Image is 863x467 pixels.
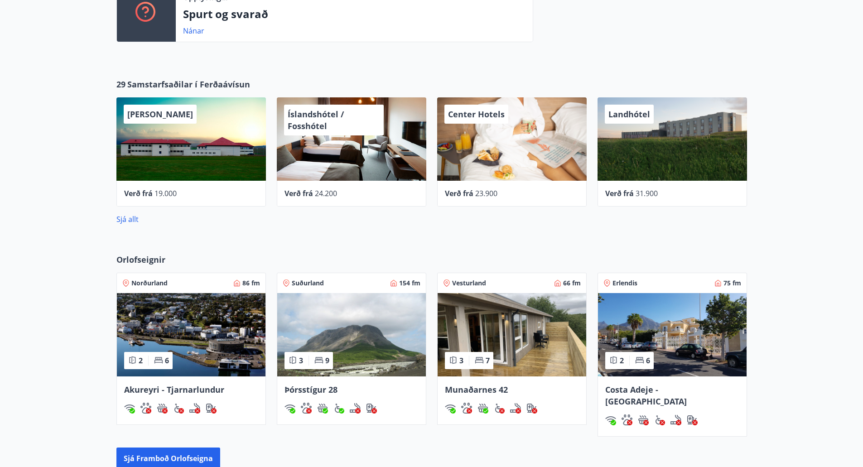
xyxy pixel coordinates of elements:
[173,403,184,414] img: 8IYIKVZQyRlUC6HQIIUSdjpPGRncJsz2RzLgWvp4.svg
[445,188,473,198] span: Verð frá
[116,214,139,224] a: Sjá allt
[127,109,193,120] span: [PERSON_NAME]
[284,403,295,414] img: HJRyFFsYp6qjeUYhR4dAD8CaCEsnIFYZ05miwXoh.svg
[366,403,377,414] img: nH7E6Gw2rvWFb8XaSdRp44dhkQaj4PJkOoRYItBQ.svg
[284,188,313,198] span: Verð frá
[438,293,586,376] img: Paella dish
[448,109,505,120] span: Center Hotels
[333,403,344,414] div: Aðgengi fyrir hjólastól
[638,414,649,425] div: Heitur pottur
[301,403,312,414] div: Gæludýr
[605,188,634,198] span: Verð frá
[139,356,143,366] span: 2
[157,403,168,414] img: h89QDIuHlAdpqTriuIvuEWkTH976fOgBEOOeu1mi.svg
[526,403,537,414] img: nH7E6Gw2rvWFb8XaSdRp44dhkQaj4PJkOoRYItBQ.svg
[333,403,344,414] img: 8IYIKVZQyRlUC6HQIIUSdjpPGRncJsz2RzLgWvp4.svg
[510,403,521,414] div: Reykingar / Vape
[350,403,361,414] div: Reykingar / Vape
[687,414,698,425] img: nH7E6Gw2rvWFb8XaSdRp44dhkQaj4PJkOoRYItBQ.svg
[605,414,616,425] img: HJRyFFsYp6qjeUYhR4dAD8CaCEsnIFYZ05miwXoh.svg
[350,403,361,414] img: QNIUl6Cv9L9rHgMXwuzGLuiJOj7RKqxk9mBFPqjq.svg
[654,414,665,425] div: Aðgengi fyrir hjólastól
[445,384,508,395] span: Munaðarnes 42
[317,403,328,414] div: Heitur pottur
[315,188,337,198] span: 24.200
[124,188,153,198] span: Verð frá
[292,279,324,288] span: Suðurland
[636,188,658,198] span: 31.900
[140,403,151,414] div: Gæludýr
[366,403,377,414] div: Hleðslustöð fyrir rafbíla
[461,403,472,414] div: Gæludýr
[723,279,741,288] span: 75 fm
[670,414,681,425] div: Reykingar / Vape
[299,356,303,366] span: 3
[494,403,505,414] div: Aðgengi fyrir hjólastól
[242,279,260,288] span: 86 fm
[598,293,747,376] img: Paella dish
[189,403,200,414] img: QNIUl6Cv9L9rHgMXwuzGLuiJOj7RKqxk9mBFPqjq.svg
[526,403,537,414] div: Hleðslustöð fyrir rafbíla
[116,78,125,90] span: 29
[183,26,204,36] a: Nánar
[183,6,526,22] p: Spurt og svarað
[284,384,337,395] span: Þórsstígur 28
[127,78,250,90] span: Samstarfsaðilar í Ferðaávísun
[445,403,456,414] img: HJRyFFsYp6qjeUYhR4dAD8CaCEsnIFYZ05miwXoh.svg
[475,188,497,198] span: 23.900
[687,414,698,425] div: Hleðslustöð fyrir rafbíla
[117,293,265,376] img: Paella dish
[646,356,650,366] span: 6
[165,356,169,366] span: 6
[654,414,665,425] img: 8IYIKVZQyRlUC6HQIIUSdjpPGRncJsz2RzLgWvp4.svg
[605,414,616,425] div: Þráðlaust net
[301,403,312,414] img: pxcaIm5dSOV3FS4whs1soiYWTwFQvksT25a9J10C.svg
[154,188,177,198] span: 19.000
[277,293,426,376] img: Paella dish
[459,356,463,366] span: 3
[608,109,650,120] span: Landhótel
[486,356,490,366] span: 7
[461,403,472,414] img: pxcaIm5dSOV3FS4whs1soiYWTwFQvksT25a9J10C.svg
[157,403,168,414] div: Heitur pottur
[670,414,681,425] img: QNIUl6Cv9L9rHgMXwuzGLuiJOj7RKqxk9mBFPqjq.svg
[284,403,295,414] div: Þráðlaust net
[452,279,486,288] span: Vesturland
[638,414,649,425] img: h89QDIuHlAdpqTriuIvuEWkTH976fOgBEOOeu1mi.svg
[494,403,505,414] img: 8IYIKVZQyRlUC6HQIIUSdjpPGRncJsz2RzLgWvp4.svg
[620,356,624,366] span: 2
[622,414,632,425] img: pxcaIm5dSOV3FS4whs1soiYWTwFQvksT25a9J10C.svg
[622,414,632,425] div: Gæludýr
[206,403,217,414] img: nH7E6Gw2rvWFb8XaSdRp44dhkQaj4PJkOoRYItBQ.svg
[510,403,521,414] img: QNIUl6Cv9L9rHgMXwuzGLuiJOj7RKqxk9mBFPqjq.svg
[116,254,165,265] span: Orlofseignir
[131,279,168,288] span: Norðurland
[477,403,488,414] img: h89QDIuHlAdpqTriuIvuEWkTH976fOgBEOOeu1mi.svg
[288,109,344,131] span: Íslandshótel / Fosshótel
[206,403,217,414] div: Hleðslustöð fyrir rafbíla
[477,403,488,414] div: Heitur pottur
[189,403,200,414] div: Reykingar / Vape
[612,279,637,288] span: Erlendis
[173,403,184,414] div: Aðgengi fyrir hjólastól
[563,279,581,288] span: 66 fm
[124,403,135,414] div: Þráðlaust net
[140,403,151,414] img: pxcaIm5dSOV3FS4whs1soiYWTwFQvksT25a9J10C.svg
[445,403,456,414] div: Þráðlaust net
[325,356,329,366] span: 9
[124,403,135,414] img: HJRyFFsYp6qjeUYhR4dAD8CaCEsnIFYZ05miwXoh.svg
[317,403,328,414] img: h89QDIuHlAdpqTriuIvuEWkTH976fOgBEOOeu1mi.svg
[399,279,420,288] span: 154 fm
[124,384,224,395] span: Akureyri - Tjarnarlundur
[605,384,687,407] span: Costa Adeje -[GEOGRAPHIC_DATA]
